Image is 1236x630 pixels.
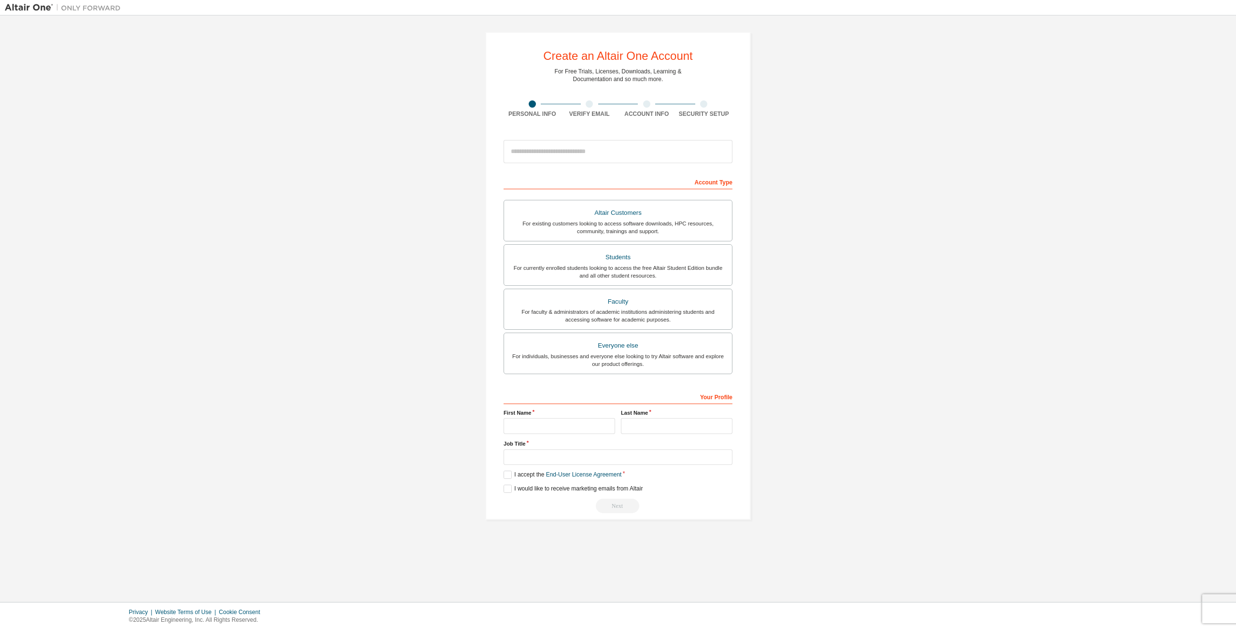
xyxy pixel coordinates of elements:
div: Read and acccept EULA to continue [504,499,732,513]
label: I would like to receive marketing emails from Altair [504,485,643,493]
img: Altair One [5,3,126,13]
div: For Free Trials, Licenses, Downloads, Learning & Documentation and so much more. [555,68,682,83]
div: Faculty [510,295,726,308]
div: Website Terms of Use [155,608,219,616]
div: For currently enrolled students looking to access the free Altair Student Edition bundle and all ... [510,264,726,280]
div: Create an Altair One Account [543,50,693,62]
div: Account Info [618,110,675,118]
div: For faculty & administrators of academic institutions administering students and accessing softwa... [510,308,726,323]
div: Altair Customers [510,206,726,220]
label: Job Title [504,440,732,448]
label: I accept the [504,471,621,479]
div: Students [510,251,726,264]
div: Security Setup [675,110,733,118]
p: © 2025 Altair Engineering, Inc. All Rights Reserved. [129,616,266,624]
div: For existing customers looking to access software downloads, HPC resources, community, trainings ... [510,220,726,235]
div: For individuals, businesses and everyone else looking to try Altair software and explore our prod... [510,352,726,368]
div: Everyone else [510,339,726,352]
label: First Name [504,409,615,417]
div: Privacy [129,608,155,616]
div: Your Profile [504,389,732,404]
label: Last Name [621,409,732,417]
a: End-User License Agreement [546,471,622,478]
div: Cookie Consent [219,608,266,616]
div: Account Type [504,174,732,189]
div: Verify Email [561,110,618,118]
div: Personal Info [504,110,561,118]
